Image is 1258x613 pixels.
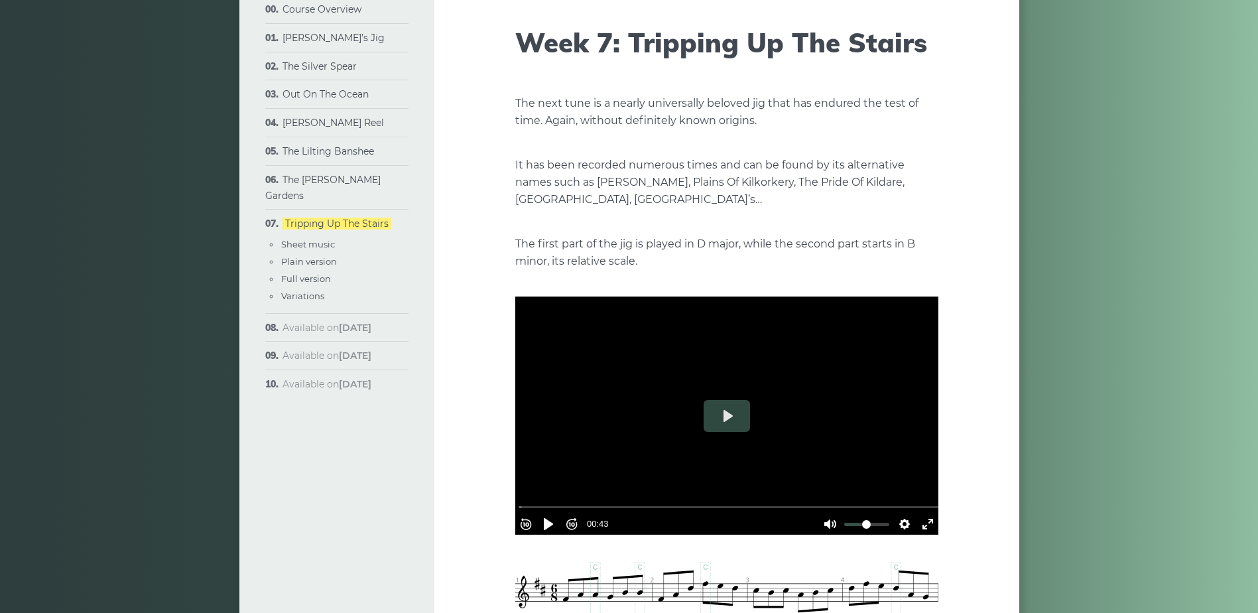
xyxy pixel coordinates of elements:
[515,236,938,270] p: The first part of the jig is played in D major, while the second part starts in B minor, its rela...
[339,378,371,390] strong: [DATE]
[339,322,371,334] strong: [DATE]
[265,174,381,202] a: The [PERSON_NAME] Gardens
[283,322,371,334] span: Available on
[283,60,357,72] a: The Silver Spear
[515,157,938,208] p: It has been recorded numerous times and can be found by its alternative names such as [PERSON_NAM...
[283,3,361,15] a: Course Overview
[283,218,391,230] a: Tripping Up The Stairs
[515,95,938,129] p: The next tune is a nearly universally beloved jig that has endured the test of time. Again, witho...
[281,273,331,284] a: Full version
[283,350,371,362] span: Available on
[281,239,335,249] a: Sheet music
[283,117,384,129] a: [PERSON_NAME] Reel
[283,378,371,390] span: Available on
[283,88,369,100] a: Out On The Ocean
[281,291,324,301] a: Variations
[283,145,374,157] a: The Lilting Banshee
[281,256,337,267] a: Plain version
[515,27,938,58] h1: Week 7: Tripping Up The Stairs
[283,32,385,44] a: [PERSON_NAME]’s Jig
[339,350,371,362] strong: [DATE]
